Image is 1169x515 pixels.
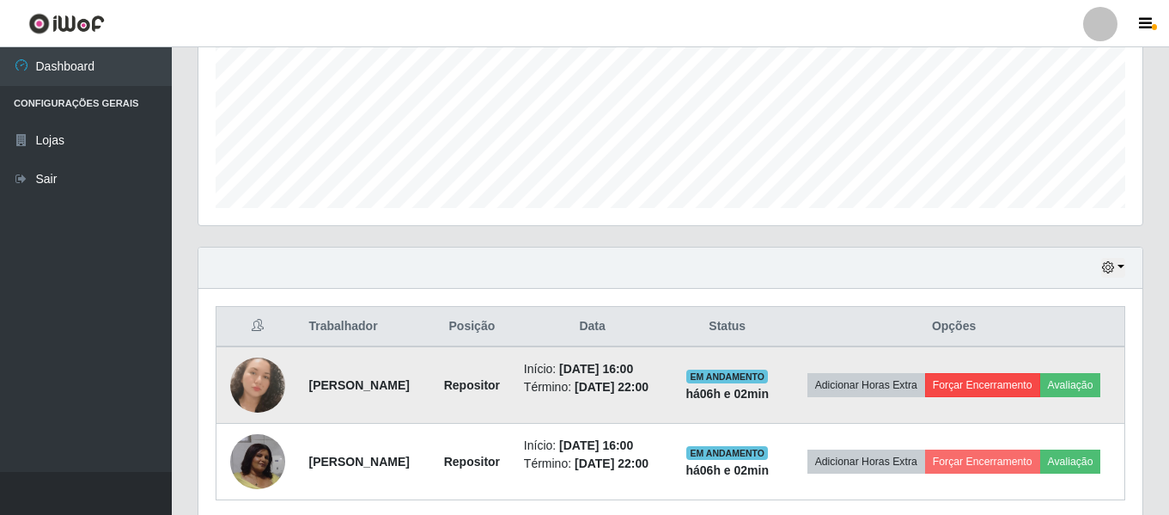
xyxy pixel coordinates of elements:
button: Forçar Encerramento [925,373,1040,397]
th: Posição [430,307,514,347]
button: Forçar Encerramento [925,450,1040,474]
img: CoreUI Logo [28,13,105,34]
button: Avaliação [1040,450,1101,474]
span: EM ANDAMENTO [686,370,768,383]
button: Adicionar Horas Extra [807,450,925,474]
th: Trabalhador [298,307,429,347]
button: Avaliação [1040,373,1101,397]
time: [DATE] 22:00 [575,457,648,470]
th: Data [514,307,672,347]
li: Término: [524,455,661,473]
button: Adicionar Horas Extra [807,373,925,397]
strong: [PERSON_NAME] [308,378,409,392]
th: Opções [783,307,1124,347]
li: Início: [524,360,661,378]
strong: há 06 h e 02 min [685,463,769,477]
time: [DATE] 22:00 [575,380,648,394]
th: Status [671,307,783,347]
strong: há 06 h e 02 min [685,387,769,401]
time: [DATE] 16:00 [559,438,633,452]
strong: Repositor [444,455,500,469]
li: Término: [524,378,661,396]
time: [DATE] 16:00 [559,362,633,376]
img: 1754776232793.jpeg [230,358,285,413]
img: 1755965630381.jpeg [230,434,285,489]
strong: [PERSON_NAME] [308,455,409,469]
span: EM ANDAMENTO [686,446,768,460]
li: Início: [524,437,661,455]
strong: Repositor [444,378,500,392]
